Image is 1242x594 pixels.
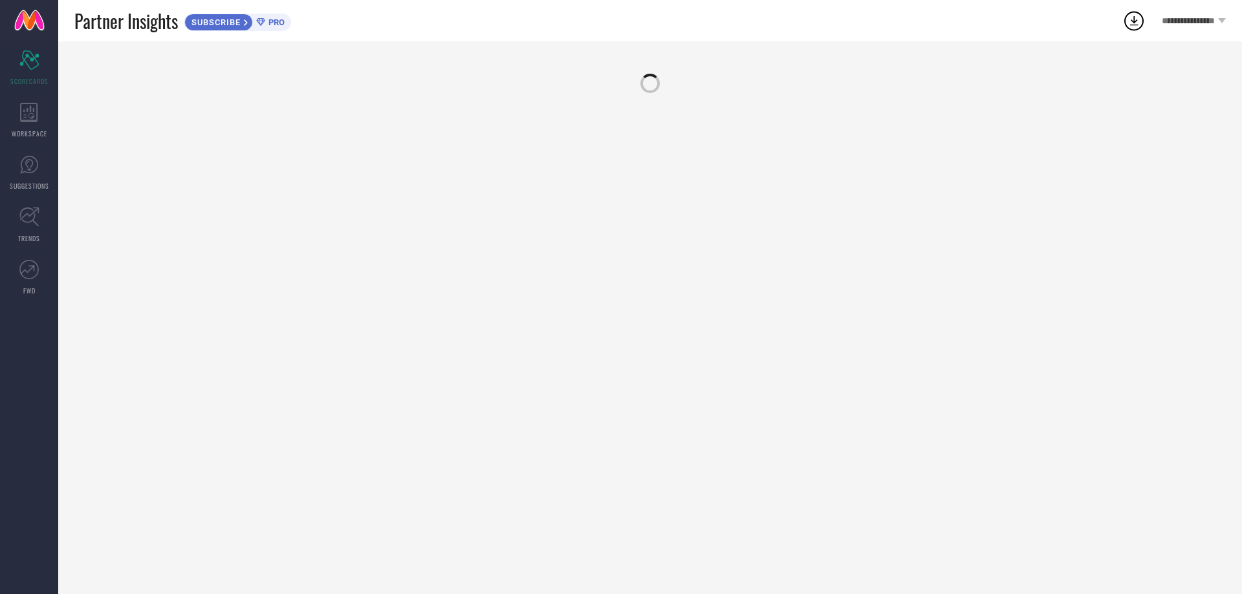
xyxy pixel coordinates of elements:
[1122,9,1146,32] div: Open download list
[265,17,285,27] span: PRO
[23,286,36,295] span: FWD
[12,129,47,138] span: WORKSPACE
[18,233,40,243] span: TRENDS
[10,181,49,191] span: SUGGESTIONS
[185,17,244,27] span: SUBSCRIBE
[74,8,178,34] span: Partner Insights
[10,76,49,86] span: SCORECARDS
[184,10,291,31] a: SUBSCRIBEPRO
